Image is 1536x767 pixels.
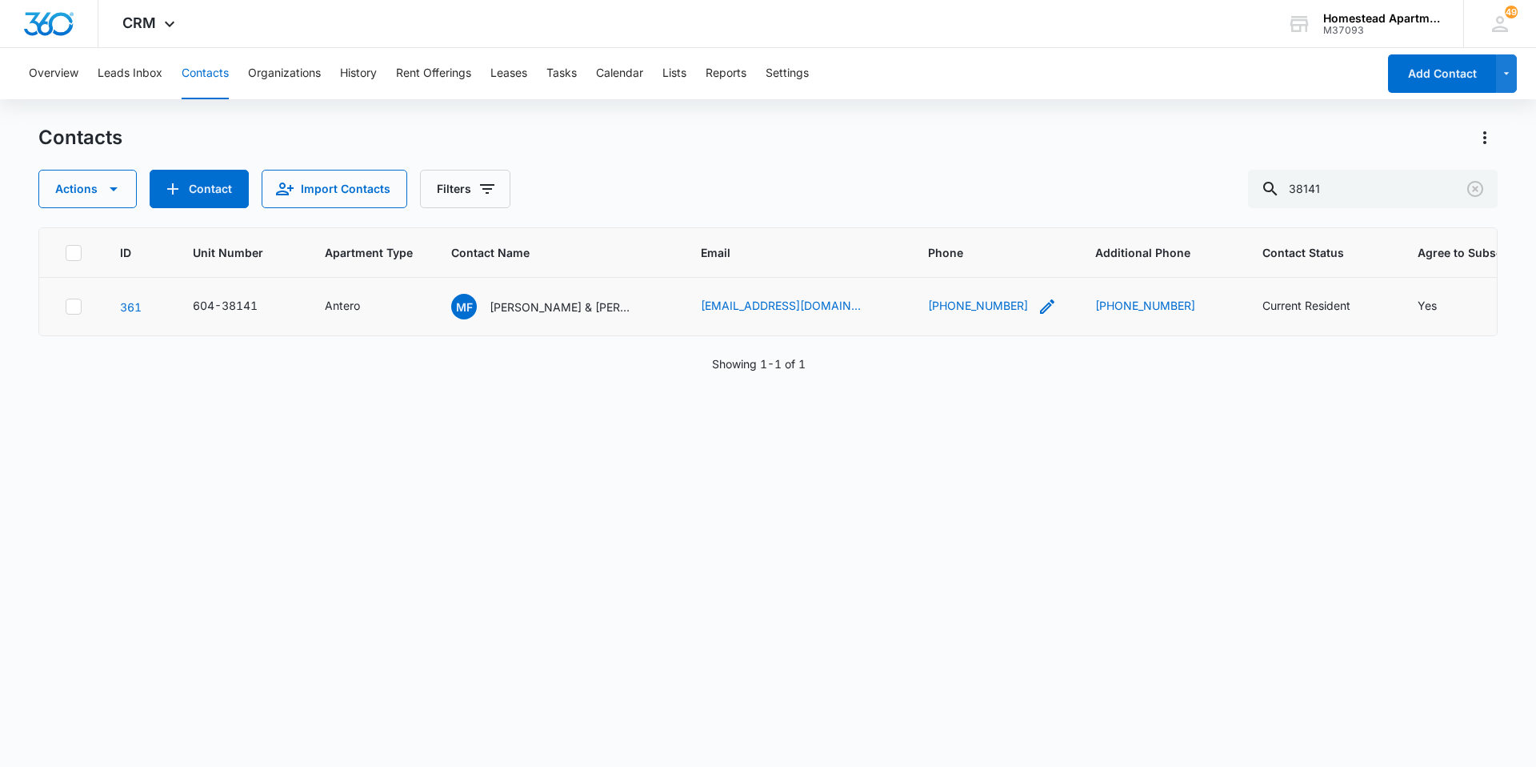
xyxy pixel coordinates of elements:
[451,294,662,319] div: Contact Name - Mariah Fabela & Jesus Salomon Jr - Select to Edit Field
[701,244,866,261] span: Email
[928,297,1028,314] a: [PHONE_NUMBER]
[1262,297,1379,316] div: Contact Status - Current Resident - Select to Edit Field
[1505,6,1518,18] span: 49
[1323,12,1440,25] div: account name
[262,170,407,208] button: Import Contacts
[396,48,471,99] button: Rent Offerings
[596,48,643,99] button: Calendar
[1095,244,1224,261] span: Additional Phone
[1418,244,1524,261] span: Agree to Subscribe
[1262,297,1350,314] div: Current Resident
[766,48,809,99] button: Settings
[712,355,806,372] p: Showing 1-1 of 1
[38,126,122,150] h1: Contacts
[490,48,527,99] button: Leases
[701,297,861,314] a: [EMAIL_ADDRESS][DOMAIN_NAME]
[928,297,1057,316] div: Phone - (970) 939-6937 - Select to Edit Field
[193,297,258,314] div: 604-38141
[193,297,286,316] div: Unit Number - 604-38141 - Select to Edit Field
[248,48,321,99] button: Organizations
[122,14,156,31] span: CRM
[451,244,639,261] span: Contact Name
[38,170,137,208] button: Actions
[1472,125,1498,151] button: Actions
[325,244,413,261] span: Apartment Type
[193,244,286,261] span: Unit Number
[150,170,249,208] button: Add Contact
[928,244,1034,261] span: Phone
[706,48,746,99] button: Reports
[98,48,162,99] button: Leads Inbox
[182,48,229,99] button: Contacts
[1418,297,1466,316] div: Agree to Subscribe - Yes - Select to Edit Field
[701,297,890,316] div: Email - quitafabela0621@gmail.com - Select to Edit Field
[1323,25,1440,36] div: account id
[325,297,360,314] div: Antero
[1388,54,1496,93] button: Add Contact
[340,48,377,99] button: History
[29,48,78,99] button: Overview
[120,300,142,314] a: Navigate to contact details page for Mariah Fabela & Jesus Salomon Jr
[1095,297,1224,316] div: Additional Phone - (303) 775-8800 - Select to Edit Field
[546,48,577,99] button: Tasks
[490,299,634,315] p: [PERSON_NAME] & [PERSON_NAME]
[1262,244,1356,261] span: Contact Status
[1095,297,1195,314] a: [PHONE_NUMBER]
[1418,297,1437,314] div: Yes
[420,170,510,208] button: Filters
[451,294,477,319] span: MF
[1505,6,1518,18] div: notifications count
[1248,170,1498,208] input: Search Contacts
[1462,176,1488,202] button: Clear
[325,297,389,316] div: Apartment Type - Antero - Select to Edit Field
[120,244,131,261] span: ID
[662,48,686,99] button: Lists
